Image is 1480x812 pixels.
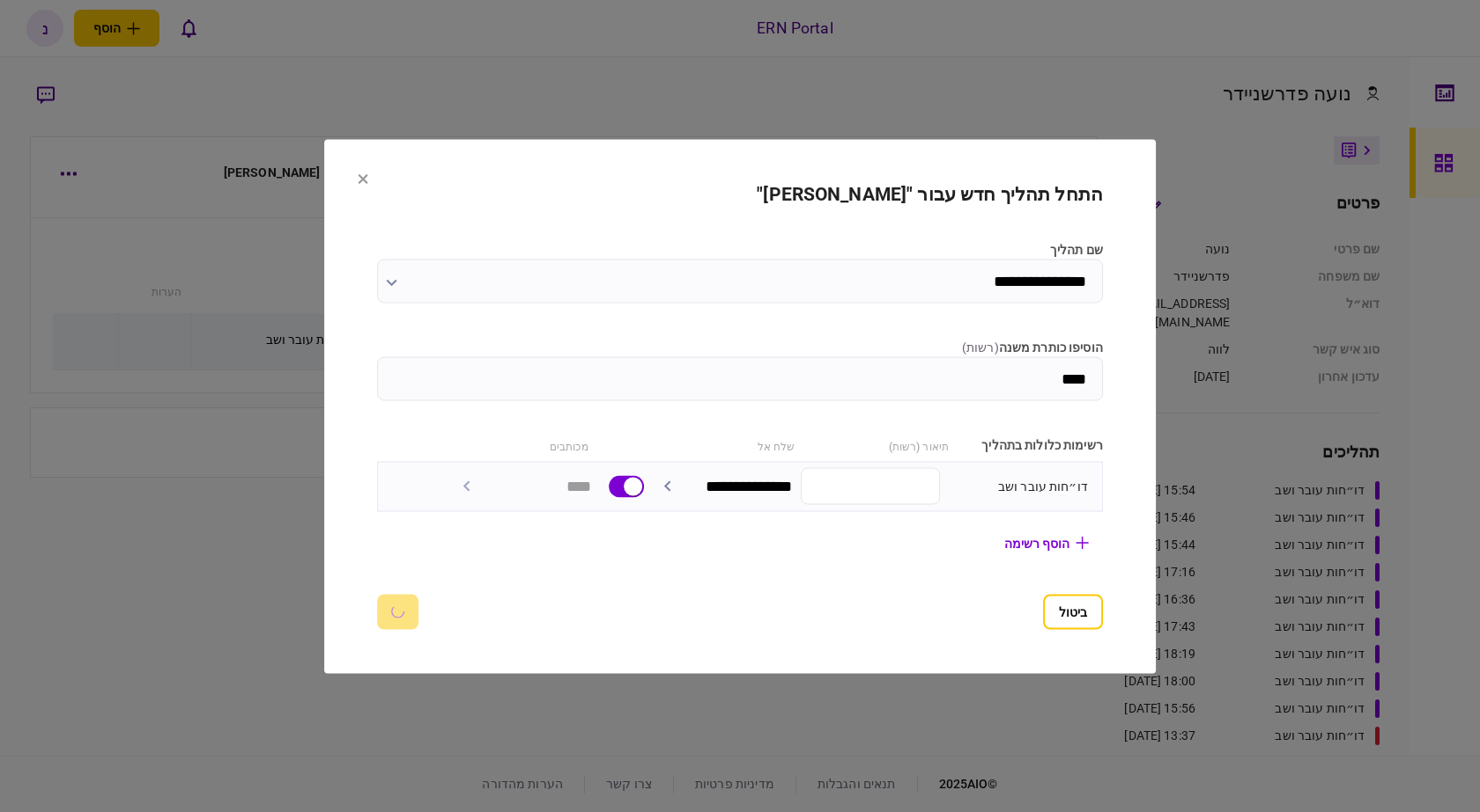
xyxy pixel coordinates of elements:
[990,527,1103,559] button: הוסף רשימה
[377,240,1103,259] label: שם תהליך
[377,183,1103,205] h2: התחל תהליך חדש עבור "[PERSON_NAME]"
[958,435,1103,454] div: רשימות כלולות בתהליך
[949,477,1088,495] div: דו״חות עובר ושב
[1043,594,1103,629] button: ביטול
[650,435,795,454] div: שלח אל
[803,435,949,454] div: תיאור (רשות)
[962,340,999,354] span: ( רשות )
[377,356,1103,400] input: הוסיפו כותרת משנה
[377,338,1103,356] label: הוסיפו כותרת משנה
[443,435,588,454] div: מכותבים
[377,259,1103,303] input: שם תהליך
